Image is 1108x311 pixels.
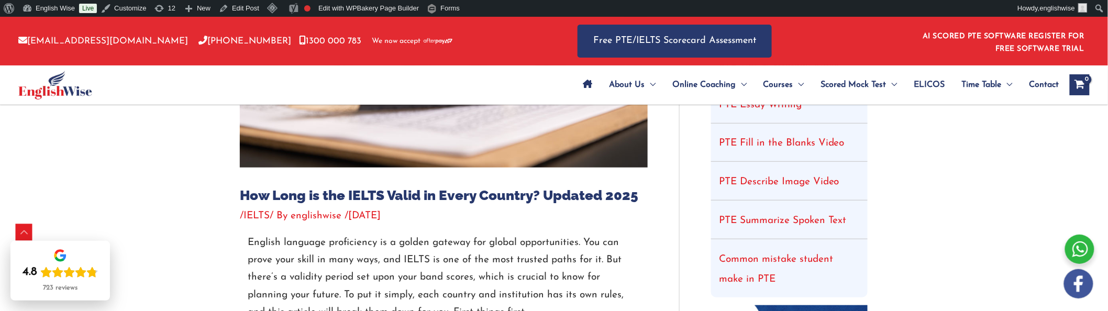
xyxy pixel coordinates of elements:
[755,66,813,103] a: CoursesMenu Toggle
[1021,66,1059,103] a: Contact
[424,38,452,44] img: Afterpay-Logo
[906,66,954,103] a: ELICOS
[1078,3,1088,13] img: ashok kumar
[18,37,188,46] a: [EMAIL_ADDRESS][DOMAIN_NAME]
[645,66,656,103] span: Menu Toggle
[23,265,37,280] div: 4.8
[240,209,648,224] div: / / By /
[719,100,802,110] a: PTE Essay Writing
[719,138,845,148] a: PTE Fill in the Blanks Video
[18,71,92,99] img: cropped-ew-logo
[793,66,804,103] span: Menu Toggle
[79,4,97,13] a: Live
[736,66,747,103] span: Menu Toggle
[719,216,847,226] a: PTE Summarize Spoken Text
[23,265,98,280] div: Rating: 4.8 out of 5
[299,37,361,46] a: 1300 000 783
[1070,74,1090,95] a: View Shopping Cart, empty
[813,66,906,103] a: Scored Mock TestMenu Toggle
[578,25,772,58] a: Free PTE/IELTS Scorecard Assessment
[917,24,1090,58] aside: Header Widget 1
[887,66,898,103] span: Menu Toggle
[923,32,1085,53] a: AI SCORED PTE SOFTWARE REGISTER FOR FREE SOFTWARE TRIAL
[1064,269,1093,298] img: white-facebook.png
[1002,66,1013,103] span: Menu Toggle
[372,36,420,47] span: We now accept
[954,66,1021,103] a: Time TableMenu Toggle
[962,66,1002,103] span: Time Table
[609,66,645,103] span: About Us
[914,66,945,103] span: ELICOS
[719,254,833,284] a: Common mistake student make in PTE
[291,211,345,221] a: englishwise
[291,211,341,221] span: englishwise
[719,177,839,187] a: PTE Describe Image Video
[240,187,648,204] h1: How Long is the IELTS Valid in Every Country? Updated 2025
[574,66,1059,103] nav: Site Navigation: Main Menu
[664,66,755,103] a: Online CoachingMenu Toggle
[348,211,381,221] span: [DATE]
[43,284,77,292] div: 723 reviews
[601,66,664,103] a: About UsMenu Toggle
[763,66,793,103] span: Courses
[1029,66,1059,103] span: Contact
[672,66,736,103] span: Online Coaching
[1040,4,1075,12] span: englishwise
[821,66,887,103] span: Scored Mock Test
[304,5,311,12] div: Focus keyphrase not set
[243,211,270,221] a: IELTS
[198,37,291,46] a: [PHONE_NUMBER]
